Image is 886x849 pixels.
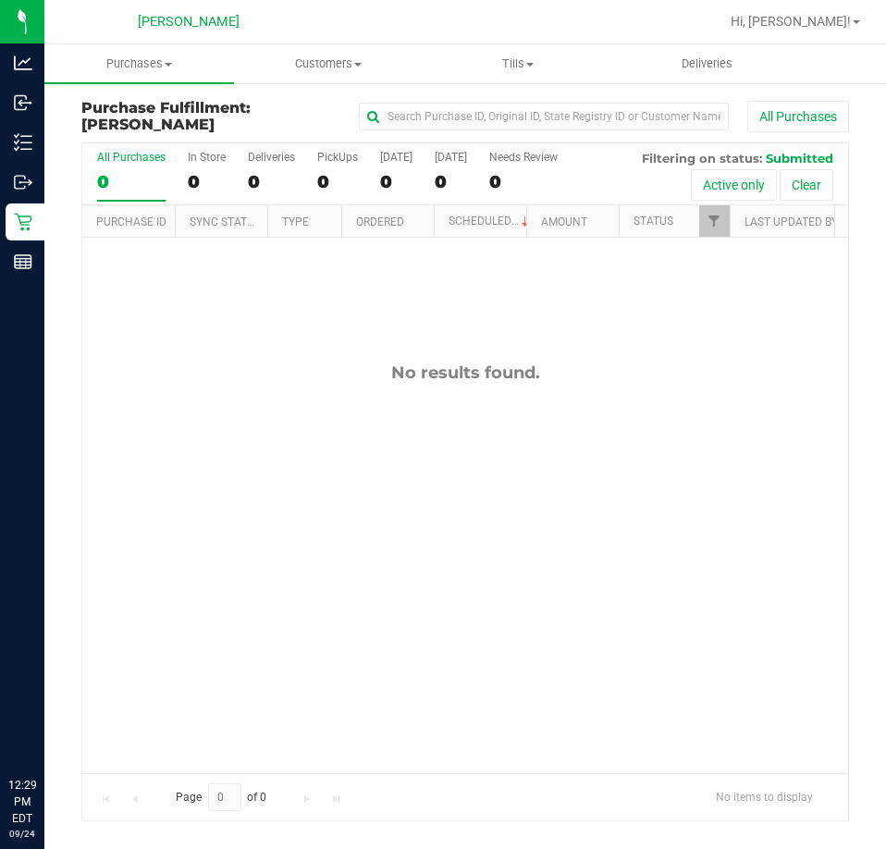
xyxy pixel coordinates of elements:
span: No items to display [701,783,828,811]
span: Hi, [PERSON_NAME]! [731,14,851,29]
div: 0 [97,171,166,192]
inline-svg: Outbound [14,173,32,191]
div: PickUps [317,151,358,164]
a: Ordered [356,215,404,228]
span: Customers [235,55,423,72]
a: Amount [541,215,587,228]
a: Tills [424,44,613,83]
a: Scheduled [449,215,533,228]
a: Customers [234,44,424,83]
a: Type [282,215,309,228]
inline-svg: Retail [14,213,32,231]
div: Deliveries [248,151,295,164]
a: Status [634,215,673,228]
div: 0 [248,171,295,192]
a: Purchase ID [96,215,166,228]
p: 09/24 [8,827,36,841]
inline-svg: Analytics [14,54,32,72]
iframe: Resource center [18,701,74,757]
a: Last Updated By [744,215,838,228]
div: 0 [188,171,226,192]
inline-svg: Inbound [14,93,32,112]
span: Page of 0 [160,783,282,812]
input: Search Purchase ID, Original ID, State Registry ID or Customer Name... [359,103,729,130]
button: Active only [691,169,777,201]
div: No results found. [82,363,848,383]
span: Filtering on status: [642,151,762,166]
button: Clear [780,169,833,201]
span: Purchases [44,55,234,72]
div: 0 [317,171,358,192]
inline-svg: Inventory [14,133,32,152]
a: Sync Status [190,215,261,228]
span: Deliveries [657,55,757,72]
div: 0 [435,171,467,192]
a: Filter [699,205,730,237]
span: [PERSON_NAME] [138,14,240,30]
a: Deliveries [612,44,802,83]
inline-svg: Reports [14,252,32,271]
span: Submitted [766,151,833,166]
span: Tills [425,55,612,72]
button: All Purchases [747,101,849,132]
div: [DATE] [435,151,467,164]
div: 0 [380,171,412,192]
div: Needs Review [489,151,558,164]
span: [PERSON_NAME] [81,116,215,133]
div: [DATE] [380,151,412,164]
div: 0 [489,171,558,192]
p: 12:29 PM EDT [8,777,36,827]
div: In Store [188,151,226,164]
h3: Purchase Fulfillment: [81,100,338,132]
a: Purchases [44,44,234,83]
div: All Purchases [97,151,166,164]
